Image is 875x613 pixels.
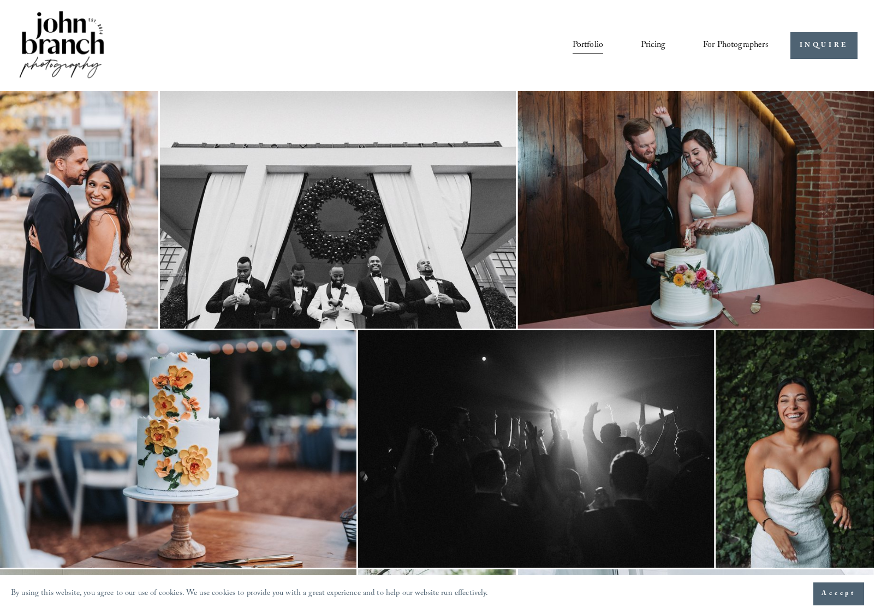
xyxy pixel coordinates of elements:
[716,330,874,568] img: Smiling bride in strapless white dress with green leafy background.
[813,582,864,605] button: Accept
[703,36,769,55] a: folder dropdown
[822,588,856,599] span: Accept
[160,91,516,329] img: Group of men in tuxedos standing under a large wreath on a building's entrance.
[703,37,769,54] span: For Photographers
[641,36,665,55] a: Pricing
[358,330,715,568] img: Black and white photo of people at a concert or party with hands raised, bright light in background.
[11,586,489,602] p: By using this website, you agree to our use of cookies. We use cookies to provide you with a grea...
[517,91,874,329] img: A couple is playfully cutting their wedding cake. The bride is wearing a white strapless gown, an...
[790,32,858,59] a: INQUIRE
[17,9,106,82] img: John Branch IV Photography
[573,36,603,55] a: Portfolio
